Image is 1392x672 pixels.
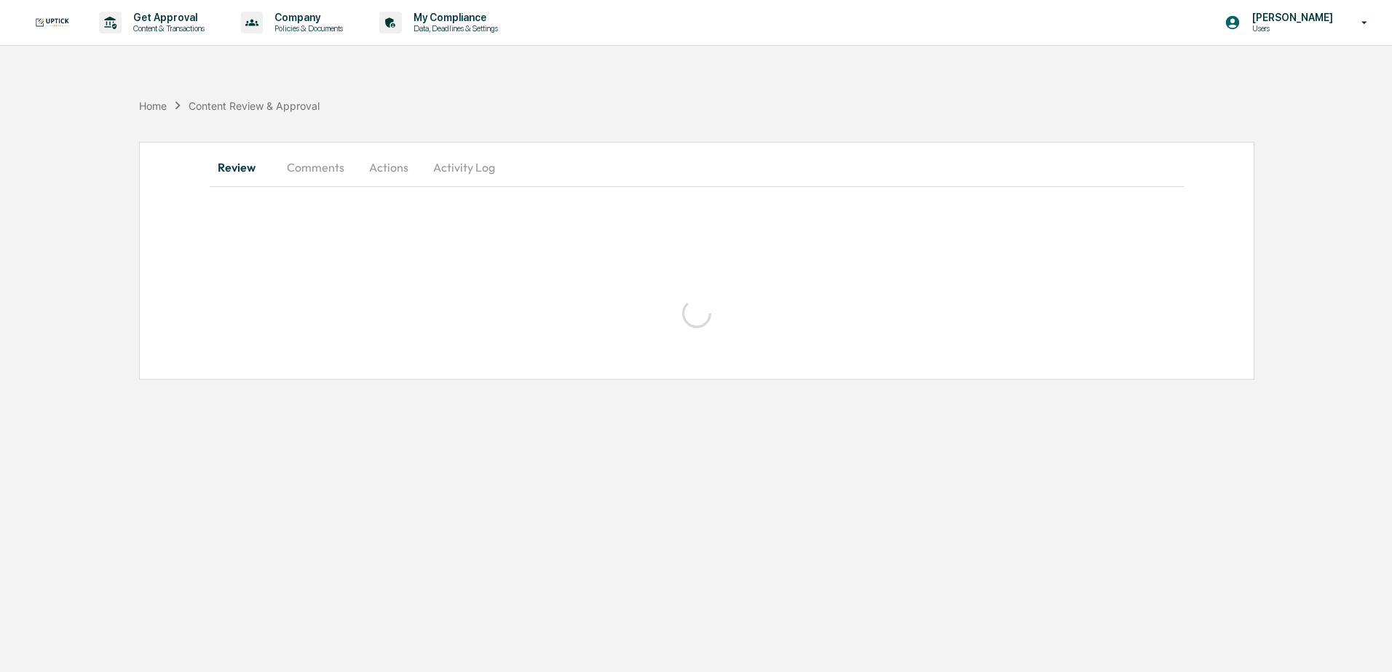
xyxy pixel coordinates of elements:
[263,12,350,23] p: Company
[210,150,275,185] button: Review
[275,150,356,185] button: Comments
[210,150,1184,185] div: secondary tabs example
[122,12,212,23] p: Get Approval
[139,100,167,112] div: Home
[122,23,212,33] p: Content & Transactions
[356,150,422,185] button: Actions
[189,100,320,112] div: Content Review & Approval
[1241,12,1340,23] p: [PERSON_NAME]
[1241,23,1340,33] p: Users
[263,23,350,33] p: Policies & Documents
[35,17,70,28] img: logo
[422,150,507,185] button: Activity Log
[402,23,505,33] p: Data, Deadlines & Settings
[402,12,505,23] p: My Compliance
